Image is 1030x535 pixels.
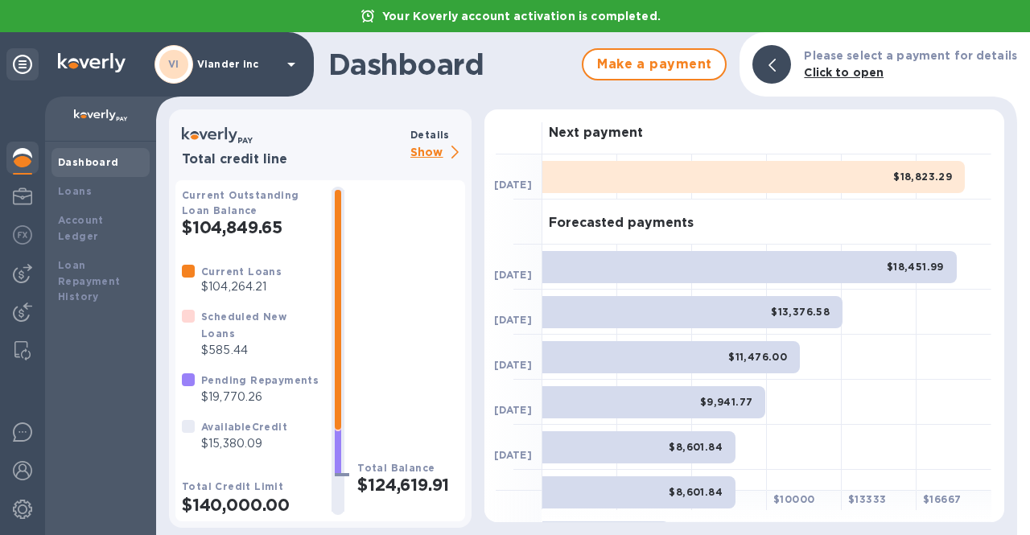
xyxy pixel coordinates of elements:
[6,48,39,80] div: Unpin categories
[893,171,952,183] b: $18,823.29
[669,441,723,453] b: $8,601.84
[728,351,787,363] b: $11,476.00
[201,278,282,295] p: $104,264.21
[549,126,643,141] h3: Next payment
[700,396,753,408] b: $9,941.77
[13,225,32,245] img: Foreign exchange
[58,214,104,242] b: Account Ledger
[182,495,319,515] h2: $140,000.00
[328,47,574,81] h1: Dashboard
[410,129,450,141] b: Details
[582,48,727,80] button: Make a payment
[58,156,119,168] b: Dashboard
[58,259,121,303] b: Loan Repayment History
[58,53,126,72] img: Logo
[549,216,694,231] h3: Forecasted payments
[374,8,669,24] p: Your Koverly account activation is completed.
[923,493,961,505] b: $ 16667
[887,261,944,273] b: $18,451.99
[494,314,532,326] b: [DATE]
[771,306,830,318] b: $13,376.58
[410,143,465,163] p: Show
[13,187,32,206] img: My Profile
[357,475,459,495] h2: $124,619.91
[848,493,886,505] b: $ 13333
[182,480,283,492] b: Total Credit Limit
[58,185,92,197] b: Loans
[182,189,299,216] b: Current Outstanding Loan Balance
[201,265,282,278] b: Current Loans
[201,435,287,452] p: $15,380.09
[494,449,532,461] b: [DATE]
[168,58,179,70] b: VI
[669,486,723,498] b: $8,601.84
[494,404,532,416] b: [DATE]
[494,269,532,281] b: [DATE]
[201,342,319,359] p: $585.44
[596,55,712,74] span: Make a payment
[804,49,1017,62] b: Please select a payment for details
[197,59,278,70] p: Viander inc
[494,359,532,371] b: [DATE]
[773,493,814,505] b: $ 10000
[201,374,319,386] b: Pending Repayments
[201,311,286,340] b: Scheduled New Loans
[357,462,435,474] b: Total Balance
[182,217,319,237] h2: $104,849.65
[804,66,884,79] b: Click to open
[201,389,319,405] p: $19,770.26
[182,152,404,167] h3: Total credit line
[201,421,287,433] b: Available Credit
[494,179,532,191] b: [DATE]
